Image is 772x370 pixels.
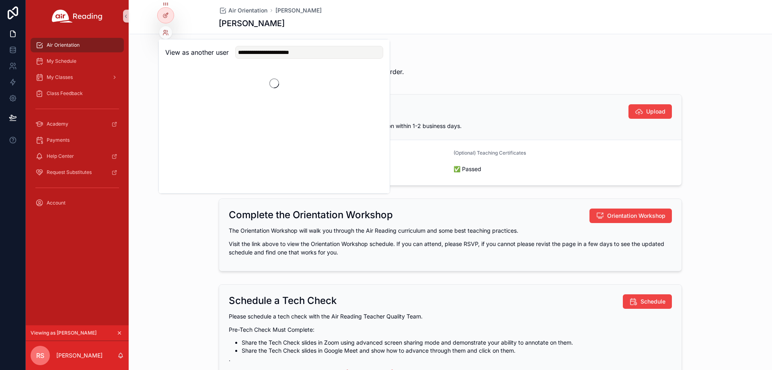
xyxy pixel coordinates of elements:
span: Class Feedback [47,90,83,97]
p: Please schedule a tech check with the Air Reading Teacher Quality Team. [229,312,672,320]
a: My Classes [31,70,124,85]
p: Pre-Tech Check Must Complete: [229,325,672,334]
a: Help Center [31,149,124,163]
span: Viewing as [PERSON_NAME] [31,330,96,336]
h2: Complete the Orientation Workshop [229,209,393,221]
span: Request Substitutes [47,169,92,176]
span: My Classes [47,74,73,81]
a: Class Feedback [31,86,124,101]
a: Academy [31,117,124,131]
a: Request Substitutes [31,165,124,180]
a: Account [31,196,124,210]
p: The Orientation Workshop will walk you through the Air Reading curriculum and some best teaching ... [229,226,672,235]
li: Share the Tech Check slides in Google Meet and show how to advance through them and click on them. [242,347,672,355]
span: RS [36,351,44,360]
span: Schedule [641,298,665,306]
a: Payments [31,133,124,147]
li: Share the Tech Check slides in Zoom using advanced screen sharing mode and demonstrate your abili... [242,339,672,347]
span: Air Orientation [228,6,267,14]
button: Upload [628,104,672,119]
span: Air Orientation [47,42,80,48]
button: Orientation Workshop [589,209,672,223]
span: Academy [47,121,68,127]
span: Help Center [47,153,74,159]
a: Air Orientation [219,6,267,14]
span: Orientation Workshop [607,212,665,220]
h1: [PERSON_NAME] [219,18,285,29]
span: Uploaded [341,165,448,173]
a: Air Orientation [31,38,124,52]
a: [PERSON_NAME] [275,6,322,14]
div: scrollable content [26,32,129,221]
button: Schedule [623,294,672,309]
img: App logo [52,10,103,23]
h2: View as another user [165,48,229,57]
span: Payments [47,137,70,143]
span: ✅ Passed [454,165,672,173]
a: My Schedule [31,54,124,68]
span: My Schedule [47,58,76,64]
span: Account [47,200,66,206]
p: . [229,355,672,363]
p: [PERSON_NAME] [56,351,103,360]
p: Visit the link above to view the Orientation Workshop schedule. If you can attend, please RSVP, i... [229,240,672,256]
h2: Schedule a Tech Check [229,294,337,307]
span: Upload [646,107,665,116]
span: (Optional) Teaching Certificates [454,150,526,156]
